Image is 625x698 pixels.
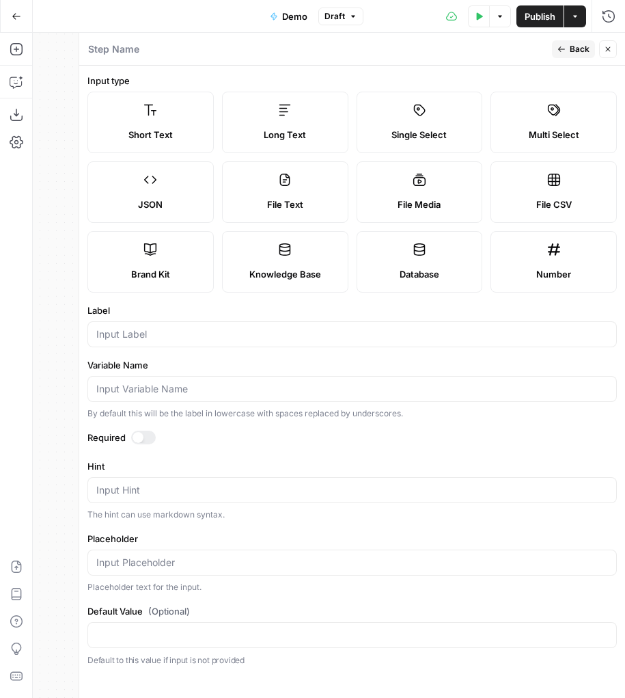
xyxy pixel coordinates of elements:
[138,198,163,211] span: JSON
[87,358,617,372] label: Variable Name
[87,581,617,593] div: Placeholder text for the input.
[267,198,303,211] span: File Text
[282,10,307,23] span: Demo
[87,431,617,444] label: Required
[87,459,617,473] label: Hint
[131,267,170,281] span: Brand Kit
[536,198,572,211] span: File CSV
[552,40,595,58] button: Back
[87,509,617,521] div: The hint can use markdown syntax.
[87,304,617,317] label: Label
[87,604,617,618] label: Default Value
[128,128,173,142] span: Short Text
[536,267,571,281] span: Number
[400,267,439,281] span: Database
[516,5,564,27] button: Publish
[87,532,617,546] label: Placeholder
[570,43,589,55] span: Back
[529,128,579,142] span: Multi Select
[148,604,190,618] span: (Optional)
[318,8,363,25] button: Draft
[87,407,617,420] div: By default this will be the label in lowercase with spaces replaced by underscores.
[249,267,321,281] span: Knowledge Base
[96,327,608,341] input: Input Label
[96,382,608,396] input: Input Variable Name
[262,5,316,27] button: Demo
[391,128,447,142] span: Single Select
[264,128,306,142] span: Long Text
[398,198,441,211] span: File Media
[525,10,555,23] span: Publish
[87,74,617,88] label: Input type
[87,654,617,667] p: Default to this value if input is not provided
[324,10,345,23] span: Draft
[96,556,608,569] input: Input Placeholder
